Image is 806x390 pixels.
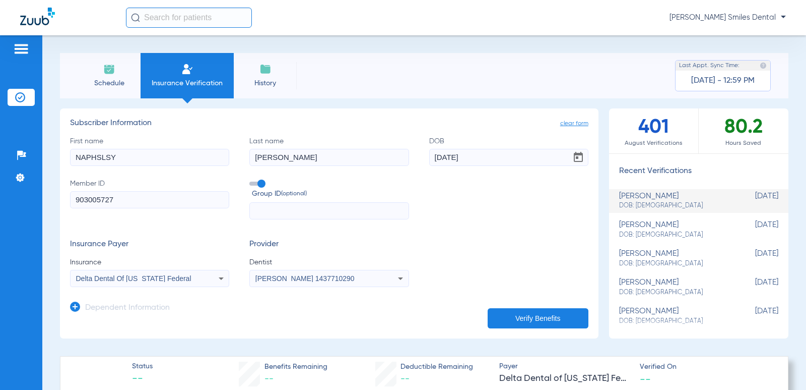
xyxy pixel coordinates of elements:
h3: Subscriber Information [70,119,588,129]
img: Zuub Logo [20,8,55,25]
label: First name [70,136,229,166]
span: -- [264,374,274,383]
span: clear form [560,119,588,129]
div: [PERSON_NAME] [619,192,728,210]
div: [PERSON_NAME] [619,220,728,239]
span: Group ID [252,189,409,199]
span: [DATE] - 12:59 PM [691,76,755,86]
small: (optional) [281,189,307,199]
span: Hours Saved [699,138,788,148]
span: -- [132,372,153,386]
div: 80.2 [699,108,788,153]
span: Insurance [70,257,229,267]
div: [PERSON_NAME] [619,278,728,297]
div: [PERSON_NAME] [619,249,728,268]
img: hamburger-icon [13,43,29,55]
span: DOB: [DEMOGRAPHIC_DATA] [619,288,728,297]
span: Dentist [249,257,409,267]
span: -- [640,373,651,384]
span: August Verifications [609,138,698,148]
h3: Dependent Information [85,303,170,313]
span: [DATE] [728,307,778,325]
button: Verify Benefits [488,308,588,328]
div: [PERSON_NAME] [619,307,728,325]
div: 401 [609,108,699,153]
img: Search Icon [131,13,140,22]
h3: Provider [249,240,409,250]
iframe: Chat Widget [756,342,806,390]
span: Benefits Remaining [264,362,327,372]
span: [PERSON_NAME] 1437710290 [255,274,355,283]
span: -- [400,374,410,383]
input: First name [70,149,229,166]
input: Search for patients [126,8,252,28]
span: [PERSON_NAME] Smiles Dental [669,13,786,23]
span: Deductible Remaining [400,362,473,372]
span: Insurance Verification [148,78,226,88]
span: [DATE] [728,220,778,239]
img: History [259,63,272,75]
span: [DATE] [728,278,778,297]
span: History [241,78,289,88]
span: Delta Dental Of [US_STATE] Federal [76,274,191,283]
h3: Recent Verifications [609,166,788,177]
span: [DATE] [728,249,778,268]
span: Last Appt. Sync Time: [679,61,740,71]
span: DOB: [DEMOGRAPHIC_DATA] [619,201,728,210]
img: last sync help info [760,62,767,69]
span: Verified On [640,362,772,372]
img: Schedule [103,63,115,75]
input: DOBOpen calendar [429,149,588,166]
span: Status [132,361,153,372]
input: Last name [249,149,409,166]
span: DOB: [DEMOGRAPHIC_DATA] [619,317,728,326]
label: DOB [429,136,588,166]
span: Payer [499,361,631,372]
input: Member ID [70,191,229,208]
label: Last name [249,136,409,166]
label: Member ID [70,179,229,220]
span: DOB: [DEMOGRAPHIC_DATA] [619,259,728,268]
img: Manual Insurance Verification [181,63,193,75]
span: Schedule [85,78,133,88]
h3: Insurance Payer [70,240,229,250]
span: [DATE] [728,192,778,210]
button: Open calendar [568,147,588,168]
span: Delta Dental of [US_STATE] Federal [499,372,631,385]
span: DOB: [DEMOGRAPHIC_DATA] [619,231,728,240]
